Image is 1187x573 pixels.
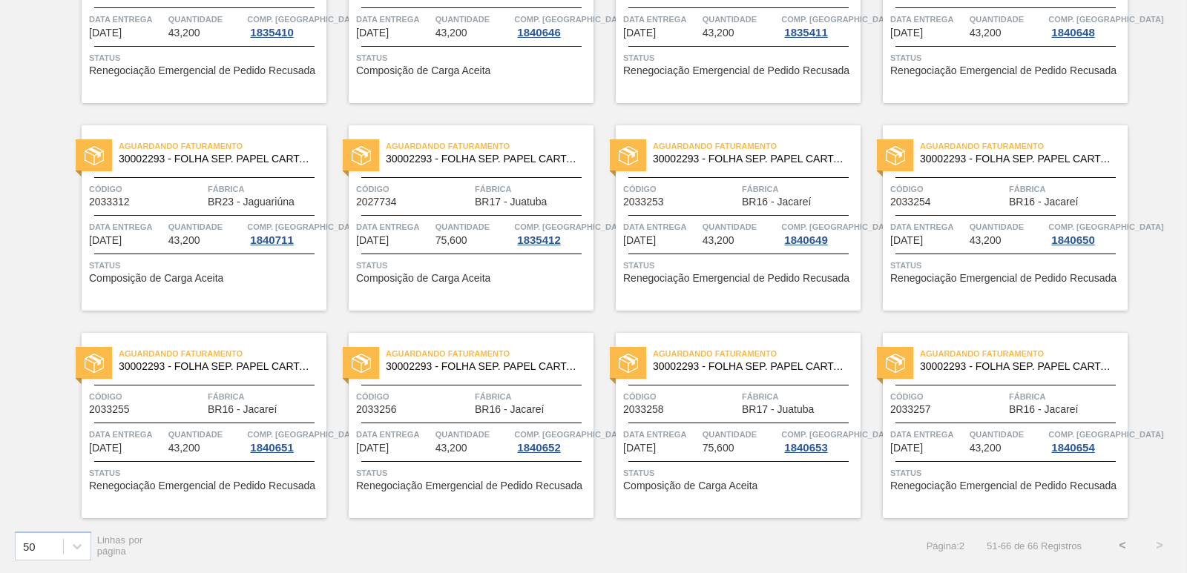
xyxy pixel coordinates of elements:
span: Status [356,258,590,273]
span: Linhas por página [97,534,143,557]
div: 1840648 [1048,27,1097,39]
img: status [619,146,638,165]
span: Quantidade [168,219,244,234]
span: Quantidade [703,12,778,27]
span: BR16 - Jacareí [742,196,811,208]
span: 43,200 [703,27,734,39]
a: Comp. [GEOGRAPHIC_DATA]1840651 [247,427,323,454]
span: Aguardando Faturamento [653,346,861,361]
span: Fábrica [208,182,323,196]
span: Aguardando Faturamento [119,346,326,361]
span: 51 - 66 de 66 Registros [987,540,1082,552]
span: Comp. Carga [514,427,629,442]
span: 30002293 - FOLHA SEP. PAPEL CARTAO 1200x1000M 350g [653,361,849,372]
span: Status [623,50,857,65]
span: Quantidade [703,219,778,234]
span: Status [623,466,857,480]
span: Renegociação Emergencial de Pedido Recusada [623,65,849,76]
span: Status [89,50,323,65]
div: 1840650 [1048,234,1097,246]
span: Código [623,389,738,404]
span: 43,200 [970,27,1002,39]
span: 2027734 [356,196,397,208]
span: 43,200 [168,27,200,39]
span: Renegociação Emergencial de Pedido Recusada [89,65,315,76]
a: Comp. [GEOGRAPHIC_DATA]1835411 [781,12,857,39]
span: Composição de Carga Aceita [356,273,490,284]
a: Comp. [GEOGRAPHIC_DATA]1840646 [514,12,590,39]
a: Comp. [GEOGRAPHIC_DATA]1840654 [1048,427,1124,454]
span: 17/11/2025 [623,443,656,454]
img: status [85,354,104,373]
span: Código [890,389,1005,404]
img: status [619,354,638,373]
span: Fábrica [475,389,590,404]
span: Data entrega [356,427,432,442]
span: Data entrega [89,219,165,234]
span: Quantidade [970,427,1045,442]
span: 30002293 - FOLHA SEP. PAPEL CARTAO 1200x1000M 350g [119,361,315,372]
a: Comp. [GEOGRAPHIC_DATA]1840653 [781,427,857,454]
div: 1835411 [781,27,830,39]
span: BR16 - Jacareí [1009,196,1078,208]
a: statusAguardando Faturamento30002293 - FOLHA SEP. PAPEL CARTAO 1200x1000M 350gCódigo2033255Fábric... [59,333,326,518]
span: Comp. Carga [781,219,896,234]
span: 2033255 [89,404,130,415]
span: Data entrega [890,427,966,442]
span: BR23 - Jaguariúna [208,196,295,208]
img: status [886,146,905,165]
span: 30002293 - FOLHA SEP. PAPEL CARTAO 1200x1000M 350g [920,361,1116,372]
a: statusAguardando Faturamento30002293 - FOLHA SEP. PAPEL CARTAO 1200x1000M 350gCódigo2033256Fábric... [326,333,593,518]
span: Comp. Carga [781,12,896,27]
span: Status [890,466,1124,480]
span: 30002293 - FOLHA SEP. PAPEL CARTAO 1200x1000M 350g [119,153,315,165]
a: Comp. [GEOGRAPHIC_DATA]1835410 [247,12,323,39]
span: Data entrega [890,219,966,234]
span: Quantidade [435,427,511,442]
span: Data entrega [890,12,966,27]
span: Data entrega [89,427,165,442]
span: BR17 - Juatuba [475,196,547,208]
span: Data entrega [623,12,699,27]
span: Status [356,466,590,480]
span: 30002293 - FOLHA SEP. PAPEL CARTAO 1200x1000M 350g [386,361,582,372]
span: Comp. Carga [1048,12,1163,27]
span: 43,200 [970,443,1002,454]
span: Renegociação Emergencial de Pedido Recusada [89,480,315,491]
a: Comp. [GEOGRAPHIC_DATA]1840649 [781,219,857,246]
span: Código [89,389,204,404]
span: 05/11/2025 [890,27,923,39]
span: 75,600 [435,235,467,246]
a: Comp. [GEOGRAPHIC_DATA]1840648 [1048,12,1124,39]
span: Comp. Carga [514,219,629,234]
span: Quantidade [970,219,1045,234]
span: Status [890,50,1124,65]
div: 1840652 [514,442,563,454]
a: Comp. [GEOGRAPHIC_DATA]1840652 [514,427,590,454]
span: Aguardando Faturamento [920,346,1128,361]
span: 30002293 - FOLHA SEP. PAPEL CARTAO 1200x1000M 350g [653,153,849,165]
span: 10/11/2025 [890,235,923,246]
div: 1840646 [514,27,563,39]
span: Código [89,182,204,196]
span: Status [623,258,857,273]
span: 17/11/2025 [890,443,923,454]
span: 43,200 [703,235,734,246]
span: Comp. Carga [1048,427,1163,442]
span: 2033257 [890,404,931,415]
span: Renegociação Emergencial de Pedido Recusada [890,480,1117,491]
button: > [1141,527,1178,564]
a: statusAguardando Faturamento30002293 - FOLHA SEP. PAPEL CARTAO 1200x1000M 350gCódigo2033258Fábric... [593,333,861,518]
span: Aguardando Faturamento [386,346,593,361]
span: Fábrica [475,182,590,196]
span: 43,200 [435,27,467,39]
span: Status [89,466,323,480]
span: Data entrega [623,427,699,442]
span: Fábrica [742,182,857,196]
span: Status [890,258,1124,273]
span: Página : 2 [927,540,964,552]
span: Fábrica [208,389,323,404]
span: BR16 - Jacareí [1009,404,1078,415]
img: status [352,354,371,373]
a: statusAguardando Faturamento30002293 - FOLHA SEP. PAPEL CARTAO 1200x1000M 350gCódigo2033253Fábric... [593,125,861,311]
